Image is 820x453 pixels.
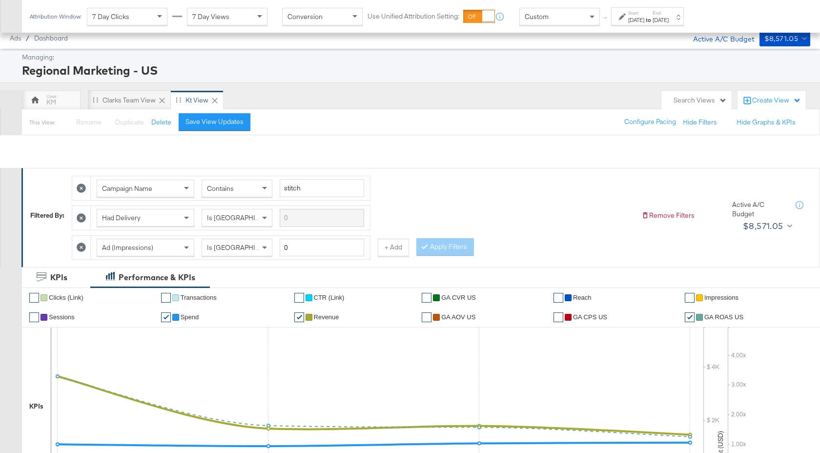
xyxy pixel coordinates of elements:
a: ✔ [685,312,695,322]
div: [DATE] [653,16,669,24]
span: 7 Day Views [192,12,229,21]
div: Regional Marketing - US [22,62,808,79]
input: Enter a search term [280,179,364,197]
span: Reach [573,294,592,301]
button: $8,571.05 [759,31,810,46]
span: Clicks (Link) [49,294,83,301]
span: Revenue [314,313,339,321]
span: Conversion [287,12,323,21]
span: 7 Day Clicks [92,12,129,21]
span: Campaign Name [102,184,152,193]
div: Active A/C Budget [683,31,755,45]
a: ✔ [422,293,431,303]
span: Had Delivery [102,213,141,222]
div: Performance & KPIs [119,272,195,283]
label: Use Unified Attribution Setting: [368,12,459,21]
button: Configure Pacing [617,113,683,131]
span: Contains [207,184,234,193]
a: ✔ [294,293,304,303]
button: $8,571.05 [739,218,794,234]
span: Rename [76,118,102,126]
a: ✔ [161,312,171,322]
div: Drag to reorder tab [176,97,181,103]
a: ✔ [553,312,563,322]
span: GA CPS US [573,313,607,321]
button: + Add [378,239,409,256]
a: ✔ [553,293,563,303]
button: Hide Graphs & KPIs [737,118,796,127]
button: Remove Filters [641,211,695,220]
a: ✔ [685,293,695,303]
span: / [21,34,34,42]
div: Search Views [674,96,727,105]
span: Spend [181,313,199,321]
button: Delete [151,118,171,127]
button: Hide Filters [683,118,717,127]
div: Save View Updates [185,117,244,126]
a: ✔ [161,293,171,303]
div: KPIs [50,272,67,283]
span: Ads [10,34,21,42]
a: ✔ [29,312,39,322]
span: GA AOV US [441,313,475,321]
span: Transactions [181,294,217,301]
button: Save View Updates [179,113,250,131]
input: Enter a search term [280,209,364,227]
span: GA ROAS US [704,313,743,321]
a: ✔ [294,312,304,322]
a: ✔ [422,312,431,322]
span: GA CVR US [441,294,476,301]
span: Impressions [704,294,738,301]
span: Duplicate [115,118,144,126]
div: Drag to reorder tab [93,97,98,103]
a: ✔ [29,293,39,303]
div: KM [46,98,56,107]
div: [DATE] [628,16,644,24]
span: Sessions [49,313,75,321]
div: kt View [185,96,208,105]
label: Start: [628,10,644,16]
span: Ad (Impressions) [102,243,153,252]
label: End: [653,10,669,16]
div: $8,571.05 [743,219,783,233]
div: Attribution Window: [29,13,82,20]
a: Dashboard [34,34,68,42]
span: Is [GEOGRAPHIC_DATA] [207,243,282,252]
div: $8,571.05 [764,33,799,45]
span: Is [GEOGRAPHIC_DATA] [207,213,282,222]
div: Managing: [22,53,808,62]
div: Create View [752,96,801,105]
div: Active A/C Budget [732,200,786,218]
input: Enter a number [280,239,364,257]
div: This View: [29,119,55,126]
span: Custom [525,12,549,21]
span: ↑ [601,17,610,20]
div: KPIs [29,402,43,411]
span: CTR (Link) [314,294,345,301]
div: Clarks Team View [102,96,156,105]
div: Filtered By: [30,211,64,220]
strong: to [644,16,653,23]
